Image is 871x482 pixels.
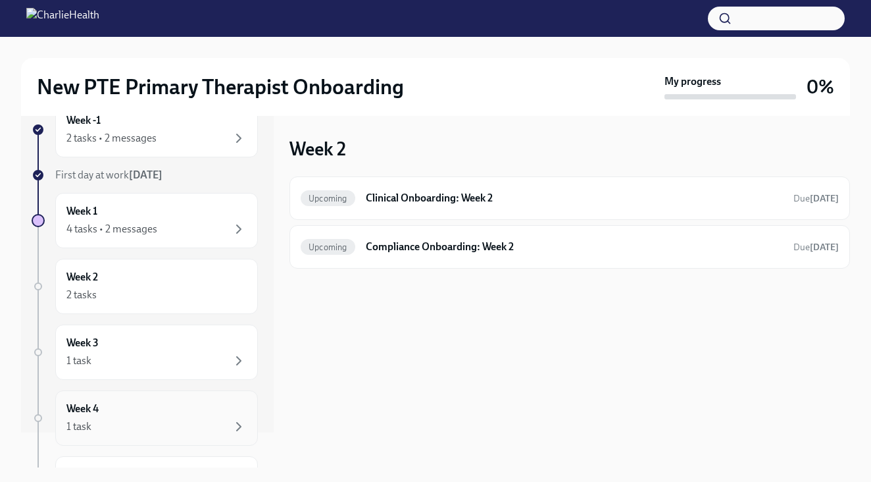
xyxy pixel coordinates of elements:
[664,74,721,89] strong: My progress
[793,241,839,254] span: September 27th, 2025 07:00
[66,336,99,350] h6: Week 3
[793,192,839,205] span: September 27th, 2025 07:00
[66,354,91,368] div: 1 task
[32,259,258,314] a: Week 22 tasks
[301,242,355,252] span: Upcoming
[301,194,355,203] span: Upcoming
[810,193,839,204] strong: [DATE]
[289,137,346,161] h3: Week 2
[26,8,99,29] img: CharlieHealth
[32,390,258,446] a: Week 41 task
[32,325,258,380] a: Week 31 task
[366,191,783,205] h6: Clinical Onboarding: Week 2
[793,193,839,204] span: Due
[129,169,162,181] strong: [DATE]
[32,102,258,157] a: Week -12 tasks • 2 messages
[66,288,97,302] div: 2 tasks
[66,113,101,128] h6: Week -1
[66,131,157,146] div: 2 tasks • 2 messages
[810,242,839,253] strong: [DATE]
[807,75,834,99] h3: 0%
[66,419,91,434] div: 1 task
[66,222,157,236] div: 4 tasks • 2 messages
[301,188,839,209] a: UpcomingClinical Onboarding: Week 2Due[DATE]
[32,168,258,182] a: First day at work[DATE]
[37,74,404,100] h2: New PTE Primary Therapist Onboarding
[32,193,258,248] a: Week 14 tasks • 2 messages
[55,169,162,181] span: First day at work
[66,270,98,284] h6: Week 2
[366,240,783,254] h6: Compliance Onboarding: Week 2
[66,204,97,219] h6: Week 1
[66,402,99,416] h6: Week 4
[301,236,839,257] a: UpcomingCompliance Onboarding: Week 2Due[DATE]
[793,242,839,253] span: Due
